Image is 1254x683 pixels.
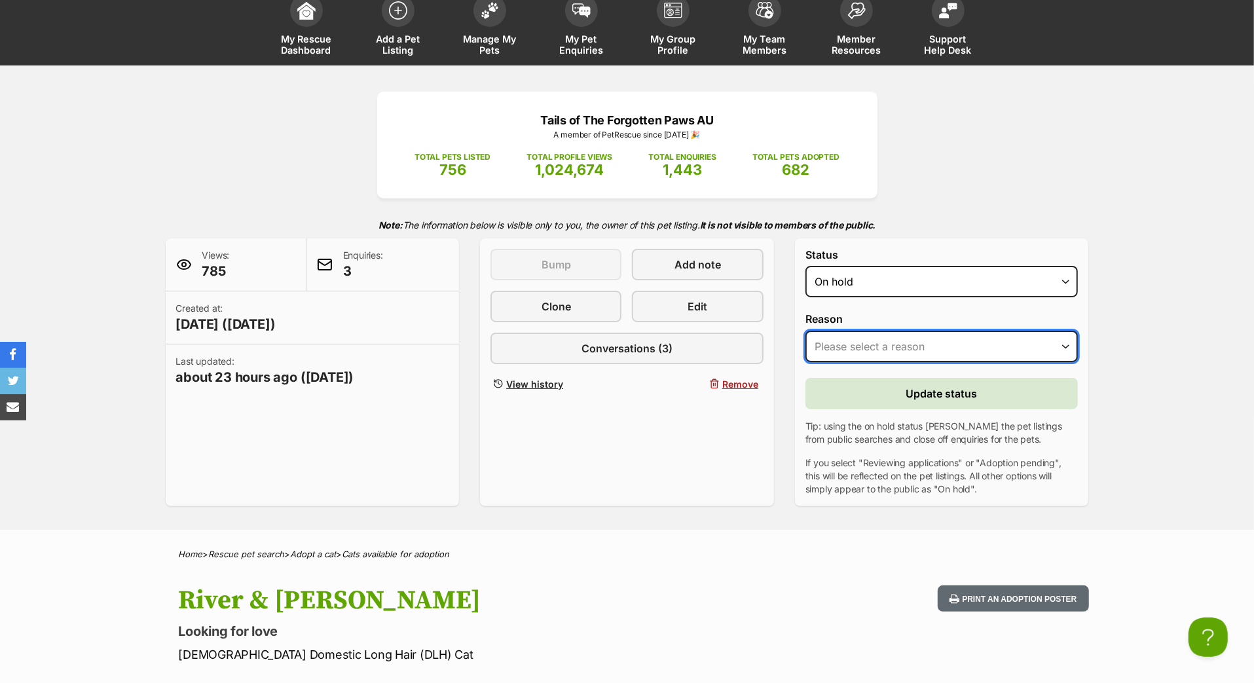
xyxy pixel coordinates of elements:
[490,375,621,394] a: View history
[342,549,450,559] a: Cats available for adoption
[1189,618,1228,657] iframe: Help Scout Beacon - Open
[939,3,957,18] img: help-desk-icon-fdf02630f3aa405de69fd3d07c3f3aa587a6932b1a1747fa1d2bba05be0121f9.svg
[805,420,1079,446] p: Tip: using the on hold status [PERSON_NAME] the pet listings from public searches and close off e...
[397,111,858,129] p: Tails of The Forgotten Paws AU
[542,299,571,314] span: Clone
[343,249,383,280] p: Enquiries:
[179,646,733,663] p: [DEMOGRAPHIC_DATA] Domestic Long Hair (DLH) Cat
[179,585,733,616] h1: River & [PERSON_NAME]
[369,33,428,56] span: Add a Pet Listing
[756,2,774,19] img: team-members-icon-5396bd8760b3fe7c0b43da4ab00e1e3bb1a5d9ba89233759b79545d2d3fc5d0d.svg
[805,378,1079,409] button: Update status
[176,302,276,333] p: Created at:
[490,249,621,280] button: Bump
[481,2,499,19] img: manage-my-pets-icon-02211641906a0b7f246fdf0571729dbe1e7629f14944591b6c1af311fb30b64b.svg
[722,377,758,391] span: Remove
[782,161,809,178] span: 682
[827,33,886,56] span: Member Resources
[176,368,354,386] span: about 23 hours ago ([DATE])
[648,151,716,163] p: TOTAL ENQUIRIES
[663,161,702,178] span: 1,443
[688,299,708,314] span: Edit
[490,333,764,364] a: Conversations (3)
[938,585,1088,612] button: Print an adoption poster
[439,161,466,178] span: 756
[506,377,563,391] span: View history
[805,249,1079,261] label: Status
[415,151,490,163] p: TOTAL PETS LISTED
[166,212,1089,238] p: The information below is visible only to you, the owner of this pet listing.
[542,257,571,272] span: Bump
[343,262,383,280] span: 3
[179,549,203,559] a: Home
[183,1,196,12] a: Privacy Notification
[1,1,12,12] img: consumer-privacy-logo.png
[297,1,316,20] img: dashboard-icon-eb2f2d2d3e046f16d808141f083e7271f6b2e854fb5c12c21221c1fb7104beca.svg
[644,33,703,56] span: My Group Profile
[209,549,285,559] a: Rescue pet search
[581,341,673,356] span: Conversations (3)
[919,33,978,56] span: Support Help Desk
[906,386,978,401] span: Update status
[552,33,611,56] span: My Pet Enquiries
[202,262,230,280] span: 785
[805,313,1079,325] label: Reason
[700,219,876,231] strong: It is not visible to members of the public.
[291,549,337,559] a: Adopt a cat
[535,161,604,178] span: 1,024,674
[378,219,403,231] strong: Note:
[632,291,763,322] a: Edit
[460,33,519,56] span: Manage My Pets
[526,151,612,163] p: TOTAL PROFILE VIEWS
[572,3,591,18] img: pet-enquiries-icon-7e3ad2cf08bfb03b45e93fb7055b45f3efa6380592205ae92323e6603595dc1f.svg
[632,375,763,394] button: Remove
[146,549,1109,559] div: > > >
[397,129,858,141] p: A member of PetRescue since [DATE] 🎉
[752,151,839,163] p: TOTAL PETS ADOPTED
[202,249,230,280] p: Views:
[176,355,354,386] p: Last updated:
[847,2,866,20] img: member-resources-icon-8e73f808a243e03378d46382f2149f9095a855e16c252ad45f914b54edf8863c.svg
[632,249,763,280] a: Add note
[179,622,733,640] p: Looking for love
[664,3,682,18] img: group-profile-icon-3fa3cf56718a62981997c0bc7e787c4b2cf8bcc04b72c1350f741eb67cf2f40e.svg
[674,257,721,272] span: Add note
[183,1,195,10] img: iconc.png
[735,33,794,56] span: My Team Members
[185,1,195,12] img: consumer-privacy-logo.png
[176,315,276,333] span: [DATE] ([DATE])
[389,1,407,20] img: add-pet-listing-icon-0afa8454b4691262ce3f59096e99ab1cd57d4a30225e0717b998d2c9b9846f56.svg
[805,456,1079,496] p: If you select "Reviewing applications" or "Adoption pending", this will be reflected on the pet l...
[277,33,336,56] span: My Rescue Dashboard
[490,291,621,322] a: Clone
